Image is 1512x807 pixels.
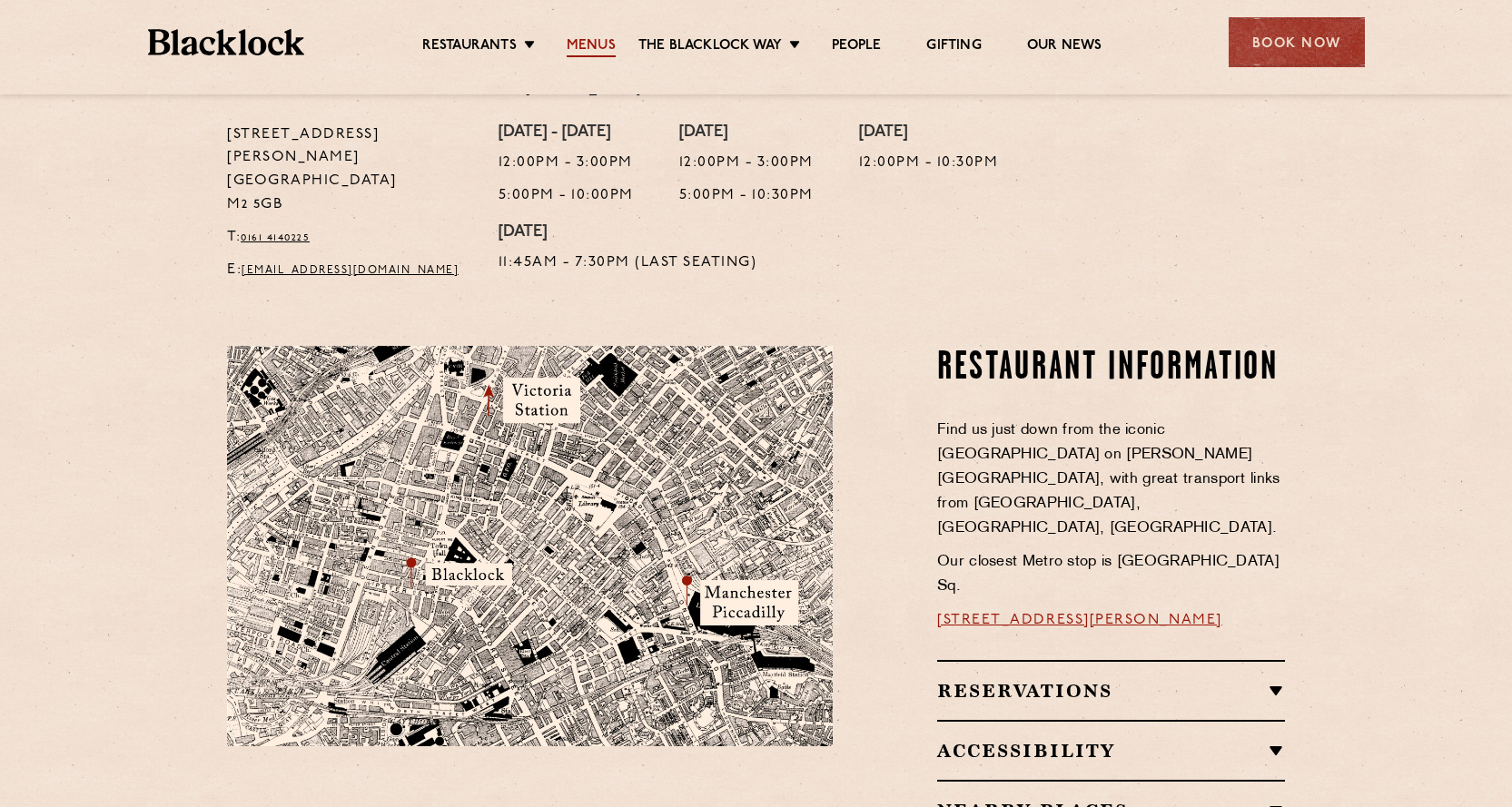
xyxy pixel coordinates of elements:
a: Our News [1027,37,1102,57]
img: BL_Textured_Logo-footer-cropped.svg [148,29,305,55]
h4: [DATE] [499,223,757,243]
p: E: [227,259,471,282]
a: People [832,37,881,57]
a: The Blacklock Way [638,37,782,57]
a: Menus [567,37,616,57]
h4: [DATE] [859,123,999,143]
h4: [DATE] [679,123,814,143]
p: 5:00pm - 10:30pm [679,184,814,208]
span: Our closest Metro stop is [GEOGRAPHIC_DATA] Sq. [937,555,1280,594]
p: 12:00pm - 3:00pm [679,152,814,175]
p: [STREET_ADDRESS][PERSON_NAME] [GEOGRAPHIC_DATA] M2 5GB [227,123,471,218]
a: [STREET_ADDRESS][PERSON_NAME] [937,613,1222,627]
span: Find us just down from the iconic [GEOGRAPHIC_DATA] on [PERSON_NAME][GEOGRAPHIC_DATA], with great... [937,423,1280,536]
a: 0161 4140225 [241,232,310,243]
a: [EMAIL_ADDRESS][DOMAIN_NAME] [242,265,459,276]
p: T: [227,226,471,250]
h2: Accessibility [937,740,1285,762]
p: 5:00pm - 10:00pm [499,184,634,208]
p: 11:45am - 7:30pm (Last Seating) [499,251,757,275]
h2: Restaurant Information [937,346,1285,391]
h2: Reservations [937,680,1285,702]
h4: [DATE] - [DATE] [499,123,634,143]
p: 12:00pm - 10:30pm [859,152,999,175]
p: 12:00pm - 3:00pm [499,152,634,175]
a: Restaurants [422,37,517,57]
a: Gifting [926,37,981,57]
div: Book Now [1229,17,1365,67]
